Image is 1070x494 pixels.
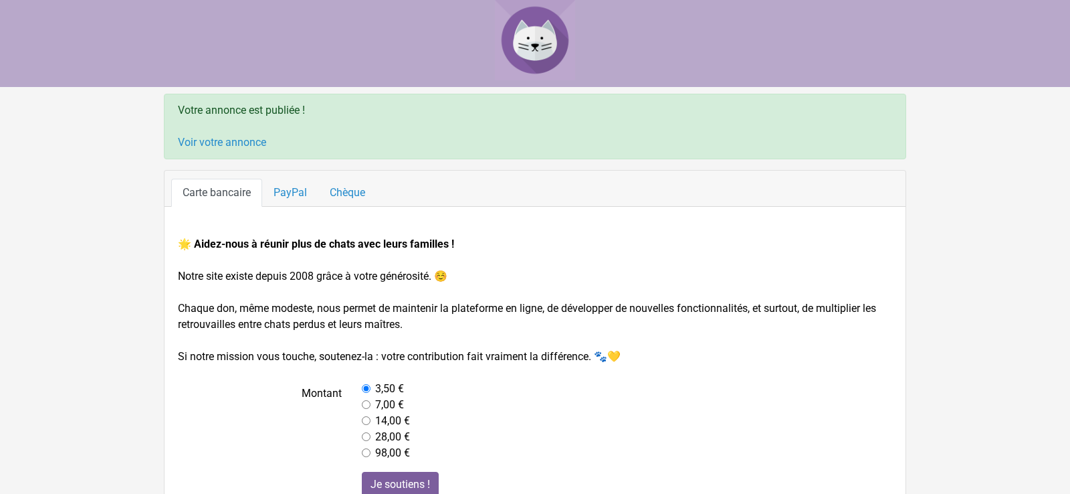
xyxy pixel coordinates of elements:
a: Carte bancaire [171,179,262,207]
label: 14,00 € [375,413,410,429]
label: 3,50 € [375,381,404,397]
a: Voir votre annonce [178,136,266,149]
label: Montant [168,381,352,461]
label: 28,00 € [375,429,410,445]
a: PayPal [262,179,318,207]
div: Votre annonce est publiée ! [164,94,906,159]
label: 7,00 € [375,397,404,413]
a: Chèque [318,179,377,207]
strong: 🌟 Aidez-nous à réunir plus de chats avec leurs familles ! [178,238,454,250]
label: 98,00 € [375,445,410,461]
